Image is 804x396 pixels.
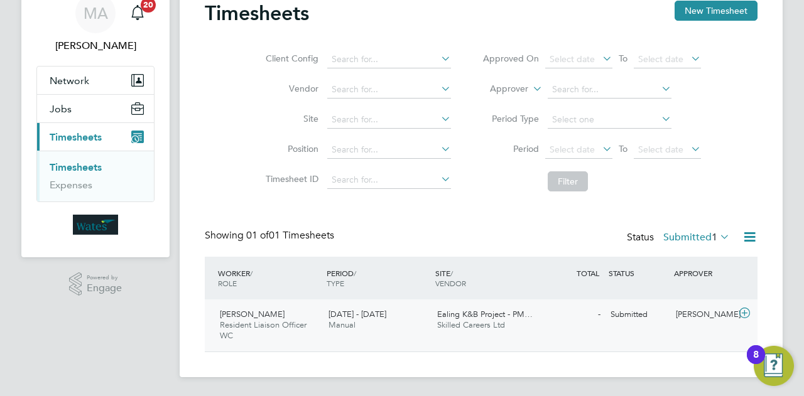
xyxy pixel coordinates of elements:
[432,262,541,294] div: SITE
[205,229,337,242] div: Showing
[482,113,539,124] label: Period Type
[437,309,533,319] span: Ealing K&B Project - PM…
[753,355,759,371] div: 8
[327,111,451,129] input: Search for...
[50,75,89,87] span: Network
[663,231,730,243] label: Submitted
[638,53,683,65] span: Select date
[671,262,736,284] div: APPROVER
[606,304,671,325] div: Submitted
[540,304,606,325] div: -
[671,304,736,325] div: [PERSON_NAME]
[262,143,318,154] label: Position
[50,131,102,143] span: Timesheets
[548,111,671,129] input: Select one
[50,161,102,173] a: Timesheets
[87,272,122,283] span: Powered by
[262,53,318,64] label: Client Config
[37,151,154,201] div: Timesheets
[550,53,595,65] span: Select date
[37,95,154,122] button: Jobs
[215,262,323,294] div: WORKER
[218,278,237,288] span: ROLE
[73,215,118,235] img: wates-logo-retina.png
[262,83,318,94] label: Vendor
[437,319,505,330] span: Skilled Careers Ltd
[354,268,356,278] span: /
[246,229,334,242] span: 01 Timesheets
[548,81,671,99] input: Search for...
[50,103,72,115] span: Jobs
[675,1,758,21] button: New Timesheet
[482,53,539,64] label: Approved On
[606,262,671,284] div: STATUS
[615,141,631,157] span: To
[327,278,344,288] span: TYPE
[50,179,92,191] a: Expenses
[250,268,253,278] span: /
[87,283,122,294] span: Engage
[262,173,318,185] label: Timesheet ID
[472,83,528,95] label: Approver
[37,67,154,94] button: Network
[323,262,432,294] div: PERIOD
[754,346,794,386] button: Open Resource Center, 8 new notifications
[577,268,599,278] span: TOTAL
[37,123,154,151] button: Timesheets
[36,38,155,53] span: Martin Asmantas
[329,309,386,319] span: [DATE] - [DATE]
[220,309,285,319] span: [PERSON_NAME]
[450,268,453,278] span: /
[327,171,451,189] input: Search for...
[69,272,122,296] a: Powered byEngage
[327,81,451,99] input: Search for...
[482,143,539,154] label: Period
[262,113,318,124] label: Site
[36,215,155,235] a: Go to home page
[327,51,451,68] input: Search for...
[435,278,466,288] span: VENDOR
[548,171,588,191] button: Filter
[246,229,269,242] span: 01 of
[205,1,309,26] h2: Timesheets
[615,50,631,67] span: To
[220,319,307,341] span: Resident Liaison Officer WC
[327,141,451,159] input: Search for...
[329,319,356,330] span: Manual
[638,144,683,155] span: Select date
[84,5,108,21] span: MA
[627,229,732,247] div: Status
[712,231,717,243] span: 1
[550,144,595,155] span: Select date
